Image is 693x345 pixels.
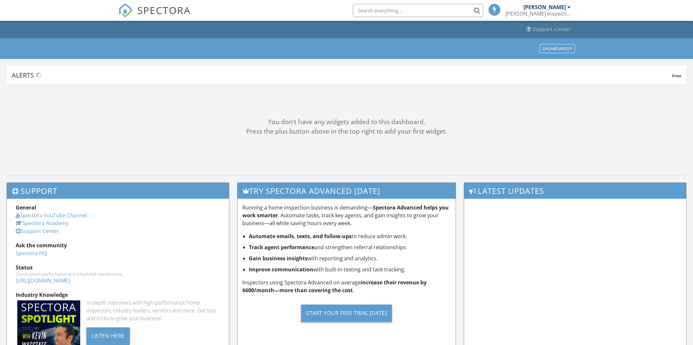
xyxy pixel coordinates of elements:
[16,241,220,249] div: Ask the community
[16,227,59,235] a: Support Center
[301,305,392,322] div: Start Your Free Trial [DATE]
[242,279,427,294] strong: increase their revenue by $600/month—more than covering the cost
[533,26,571,32] div: Support Center
[249,233,352,240] strong: Automate emails, texts, and follow-ups
[249,244,314,251] strong: Track agent performance
[16,291,220,299] div: Industry Knowledge
[464,183,686,199] h3: Latest Updates
[86,327,130,345] div: Listen Here
[249,232,451,240] li: to reduce admin work.
[7,117,686,127] div: You don't have any widgets added to this dashboard.
[249,266,313,273] strong: Improve communication
[249,266,451,273] li: with built-in texting and task tracking.
[249,255,308,262] strong: Gain business insights
[249,254,451,262] li: with reporting and analytics.
[137,3,191,17] span: SPECTORA
[242,204,451,227] p: Running a home inspection business is demanding— . Automate tasks, track key agents, and gain ins...
[86,299,220,322] div: In-depth interviews with high-performance home inspectors, industry leaders, vendors and more. Ge...
[12,71,672,79] div: Alerts
[353,4,483,17] input: Search everything...
[237,183,456,199] h3: Try spectora advanced [DATE]
[242,299,451,327] a: Start Your Free Trial [DATE]
[16,220,68,227] a: Spectora Academy
[672,73,681,79] span: View
[543,46,572,51] div: Dashboards
[505,10,571,17] div: Kloeker Inspections
[16,204,36,211] strong: General
[16,277,70,284] a: [URL][DOMAIN_NAME]
[249,243,451,251] li: and strengthen referral relationships.
[7,127,686,136] div: Press the plus button above in the top right to add your first widget.
[86,332,130,339] a: Listen Here
[540,44,575,53] button: Dashboards
[16,212,87,219] a: Spectora YouTube Channel
[242,204,449,219] strong: Spectora Advanced helps you work smarter
[16,264,220,271] div: Status
[523,4,566,10] div: [PERSON_NAME]
[7,183,229,199] h3: Support
[16,250,47,257] a: Spectora HQ
[16,271,220,277] div: Check system performance and scheduled maintenance.
[242,279,451,294] p: Inspectors using Spectora Advanced on average .
[118,3,133,18] img: The Best Home Inspection Software - Spectora
[524,23,574,36] a: Support Center
[118,9,191,22] a: SPECTORA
